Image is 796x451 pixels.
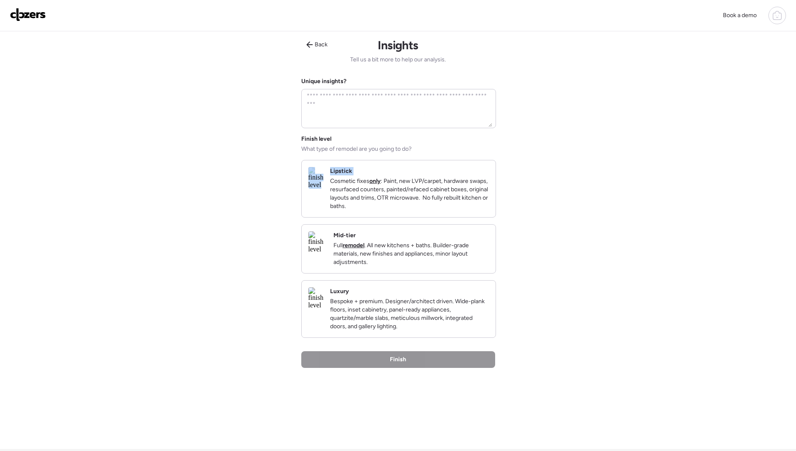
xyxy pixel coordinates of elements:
img: finish level [308,167,323,189]
img: finish level [308,287,323,309]
label: Unique insights? [301,78,346,85]
h2: Luxury [330,287,349,296]
span: Back [315,41,328,49]
img: finish level [308,231,327,253]
strong: only [369,177,381,185]
span: Book a demo [723,12,757,19]
h2: Lipstick [330,167,352,175]
span: What type of remodel are you going to do? [301,145,412,153]
strong: remodel [343,242,364,249]
span: Finish level [301,135,331,143]
img: Logo [10,8,46,21]
span: Tell us a bit more to help our analysis. [350,56,446,64]
span: Finish [390,355,406,364]
p: Cosmetic fixes : Paint, new LVP/carpet, hardware swaps, resurfaced counters, painted/refaced cabi... [330,177,489,210]
p: Bespoke + premium. Designer/architect driven. Wide-plank floors, inset cabinetry, panel-ready app... [330,297,489,331]
h1: Insights [378,38,418,52]
h2: Mid-tier [333,231,356,240]
p: Full . All new kitchens + baths. Builder-grade materials, new finishes and appliances, minor layo... [333,241,489,266]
